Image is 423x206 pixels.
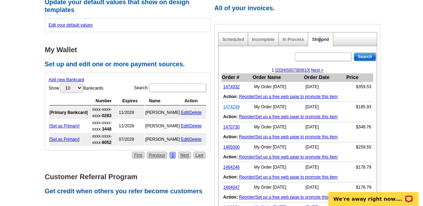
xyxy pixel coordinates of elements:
[92,133,118,146] td: xxxx-xxxx-xxxx-
[51,137,78,142] a: Set as Primary
[145,106,180,119] td: [PERSON_NAME]
[304,68,309,73] a: 10
[252,73,304,82] th: Order Name
[294,68,296,73] a: 7
[49,106,92,119] td: [ ]
[223,37,244,42] a: Scheduled
[223,175,238,180] b: Action:
[119,133,145,146] td: 07/2028
[252,82,304,92] td: My Order [DATE]
[181,106,206,119] td: |
[181,137,188,142] a: Edit
[346,122,373,132] td: $348.76
[252,142,304,152] td: My Order [DATE]
[223,84,240,89] a: 1474932
[283,68,286,73] a: 4
[181,110,188,115] a: Edit
[45,173,215,181] h1: Customer Referral Program
[311,68,323,73] a: Next >
[222,92,373,102] td: |
[147,152,168,159] a: Previous
[283,37,304,42] a: In Process
[239,175,254,180] a: Reorder
[223,165,240,170] a: 1464246
[346,82,373,92] td: $359.53
[45,46,215,54] h1: My Wallet
[252,122,304,132] td: My Order [DATE]
[51,110,87,115] b: Primary Bankcard
[252,182,304,193] td: My Order [DATE]
[346,73,373,82] th: Price
[252,102,304,112] td: My Order [DATE]
[45,61,215,68] h2: Set up and edit one or more payment sources.
[223,185,240,190] a: 1464047
[222,192,373,202] td: |
[169,152,176,159] a: 1
[49,77,84,82] a: Add new Bankcard
[60,84,83,92] select: ShowBankcards
[181,123,188,128] a: Edit
[223,195,238,200] b: Action:
[102,140,112,145] strong: 8052
[346,162,373,172] td: $178.79
[239,134,254,139] a: Reorder
[92,120,118,132] td: xxxx-xxxx-xxxx-
[324,184,423,206] iframe: LiveChat chat widget
[223,145,240,150] a: 1465000
[145,133,180,146] td: [PERSON_NAME]
[239,94,254,99] a: Reorder
[145,97,180,105] th: Name
[189,123,202,128] a: Delete
[354,53,376,61] input: Search
[304,142,346,152] td: [DATE]
[223,94,238,99] b: Action:
[304,102,346,112] td: [DATE]
[252,162,304,172] td: My Order [DATE]
[149,84,206,92] input: Search:
[223,134,238,139] b: Action:
[178,152,191,159] a: Next
[346,102,373,112] td: $185.93
[304,82,346,92] td: [DATE]
[92,97,118,105] th: Number
[223,154,238,159] b: Action:
[222,112,373,122] td: |
[189,137,202,142] a: Delete
[304,162,346,172] td: [DATE]
[239,195,254,200] a: Reorder
[280,68,282,73] a: 3
[287,68,289,73] a: 5
[255,94,338,99] a: Set up a free web page to promote this item
[145,120,180,132] td: [PERSON_NAME]
[132,152,144,159] a: First
[181,120,206,132] td: |
[219,67,377,73] div: 1 | | | | | | | | | |
[119,97,145,105] th: Expires
[239,114,254,119] a: Reorder
[222,172,373,182] td: |
[45,188,215,195] h2: Get credit when others you refer become customers
[290,68,293,73] a: 6
[181,97,206,105] th: Action
[255,134,338,139] a: Set up a free web page to promote this item
[49,133,92,146] td: [ ]
[276,68,279,73] a: 2
[346,142,373,152] td: $259.55
[255,114,338,119] a: Set up a free web page to promote this item
[346,182,373,193] td: $178.79
[239,154,254,159] a: Reorder
[49,23,93,28] a: Edit your default values
[51,123,78,128] a: Set as Primary
[223,104,240,109] a: 1474249
[222,73,252,82] th: Order #
[301,68,303,73] a: 9
[304,182,346,193] td: [DATE]
[215,5,384,12] h2: All of your invoices.
[92,106,118,119] td: xxxx-xxxx-xxxx-
[312,37,329,42] a: Shipped
[304,73,346,82] th: Order Date
[297,68,300,73] a: 8
[304,122,346,132] td: [DATE]
[255,154,338,159] a: Set up a free web page to promote this item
